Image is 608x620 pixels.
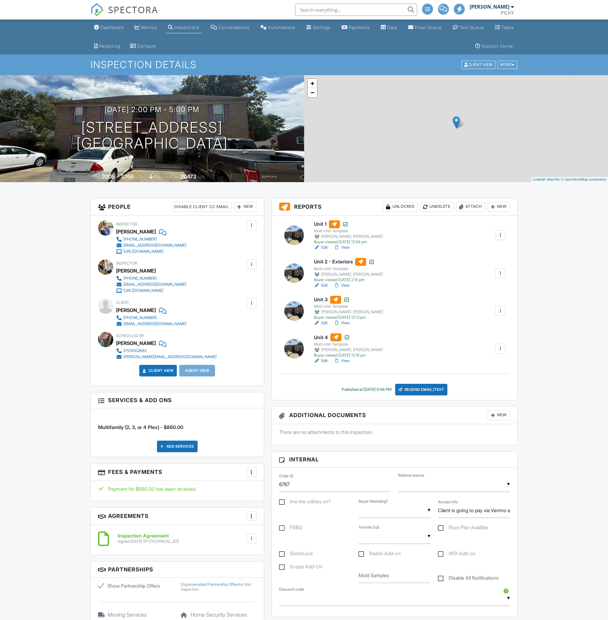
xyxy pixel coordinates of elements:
[456,202,485,212] div: Attach
[438,499,458,505] label: Access Info
[94,175,101,179] span: Built
[314,258,383,266] h6: Unit 2 - Exteriors
[123,243,186,248] div: [EMAIL_ADDRESS][DOMAIN_NAME]
[92,22,126,33] a: Dashboard
[181,612,257,618] h5: Home Security Services
[359,572,389,579] label: Mold Samples
[92,41,123,52] a: Reporting
[118,533,179,544] a: Inspection Agreement Signed [DATE] (IP [TECHNICAL_ID])
[102,173,115,180] div: 2005
[116,227,156,236] div: [PERSON_NAME]
[398,473,424,478] label: Referral source
[157,441,198,452] div: Add Services
[128,41,159,52] a: Contacts
[314,258,383,282] a: Unit 2 - Exteriors Multi-Unit Template [PERSON_NAME], [PERSON_NAME] Buyer viewed [DATE] 2:10 pm
[395,384,448,395] div: Resend Email/Text
[473,41,517,52] a: Support Center
[174,25,199,30] div: Inspections
[141,25,157,30] div: Metrics
[272,407,518,424] h3: Additional Documents
[314,296,383,320] a: Unit 3 Multi-Unit Template [PERSON_NAME], [PERSON_NAME] Buyer viewed [DATE] 12:13 pm
[314,353,383,358] div: Buyer viewed [DATE] 12:15 pm
[98,424,183,430] span: Multifamily (2, 3, or 4 Plex) - $880.00
[314,220,383,228] h6: Unit 1
[314,320,328,326] a: Edit
[415,25,442,30] div: Email Queue
[493,22,516,33] a: Tasks
[118,533,179,539] h6: Inspection Agreement
[314,277,383,282] div: Buyer viewed [DATE] 2:10 pm
[279,429,510,435] p: There are no attachments to this inspection.
[314,233,383,240] div: [PERSON_NAME], [PERSON_NAME]
[121,173,134,180] div: 3766
[279,473,293,479] label: Order ID
[100,25,124,30] div: Dashboard
[359,525,379,530] label: Termite Sub
[544,178,560,181] a: © MapTiler
[461,62,497,67] a: Client View
[98,413,257,435] li: Service: Multifamily (2, 3, or 4 Plex)
[123,348,147,353] div: 2703002692
[135,175,143,179] span: sq. ft.
[172,202,232,212] div: Disable Client CC Email
[116,275,186,281] a: [PHONE_NUMBER]
[194,582,239,587] a: enabled Partnership Offers
[98,582,174,589] label: Show Partnership Offers
[104,105,199,114] h3: [DATE] 2:00 pm - 5:00 pm
[116,236,186,242] a: [PHONE_NUMBER]
[531,177,608,182] div: |
[304,22,333,33] a: Settings
[116,281,186,288] a: [EMAIL_ADDRESS][DOMAIN_NAME]
[116,354,217,360] a: [PERSON_NAME][EMAIL_ADDRESS][DOMAIN_NAME]
[488,202,510,212] div: New
[76,119,228,152] h1: [STREET_ADDRESS] [GEOGRAPHIC_DATA]
[116,266,156,275] div: [PERSON_NAME]
[116,348,217,354] a: 2703002692
[258,22,298,33] a: Automations (Advanced)
[208,22,252,33] a: Conversations
[154,175,161,179] span: slab
[116,333,144,338] span: Scheduled By
[461,61,495,69] div: Client View
[314,309,383,315] div: [PERSON_NAME], [PERSON_NAME]
[123,249,163,254] div: [URL][DOMAIN_NAME]
[91,508,264,525] h3: Agreements
[90,3,104,17] img: The Best Home Inspection Software - Spectora
[91,562,264,578] h3: Partnerships
[349,25,370,30] div: Payments
[383,202,418,212] div: Unlocked
[334,320,350,326] a: View
[533,178,543,181] a: Leaflet
[314,342,383,347] div: Multi-Unit Template
[314,333,383,341] h6: Unit 4
[387,25,397,30] div: Data
[116,321,186,327] a: [EMAIL_ADDRESS][DOMAIN_NAME]
[91,198,264,216] h3: People
[91,392,264,408] h3: Services & Add ons
[272,198,518,216] h3: Reports
[197,175,205,179] span: sq.ft.
[314,282,328,288] a: Edit
[116,306,156,315] div: [PERSON_NAME]
[501,25,514,30] div: Tasks
[450,22,486,33] a: Text Queue
[334,358,350,364] a: View
[116,288,186,294] a: [URL][DOMAIN_NAME]
[342,387,391,392] div: Published at [DATE] 9:48 PM
[166,22,202,33] a: Inspections
[470,4,509,10] div: [PERSON_NAME]
[118,539,179,544] div: Signed [DATE] (IP [TECHNICAL_ID])
[132,22,159,33] a: Metrics
[314,220,383,245] a: Unit 1 Multi-Unit Template [PERSON_NAME], [PERSON_NAME] Buyer viewed [DATE] 12:04 pm
[123,321,186,326] div: [EMAIL_ADDRESS][DOMAIN_NAME]
[334,244,350,251] a: View
[123,237,157,242] div: [PHONE_NUMBER]
[314,304,383,309] div: Multi-Unit Template
[91,464,264,481] h3: Fees & Payments
[314,266,383,271] div: Multi-Unit Template
[406,22,444,33] a: Email Queue
[116,261,137,266] span: Inspector
[438,575,499,583] label: Disable All Notifications
[314,240,383,244] div: Buyer viewed [DATE] 12:04 pm
[123,282,186,287] div: [EMAIL_ADDRESS][DOMAIN_NAME]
